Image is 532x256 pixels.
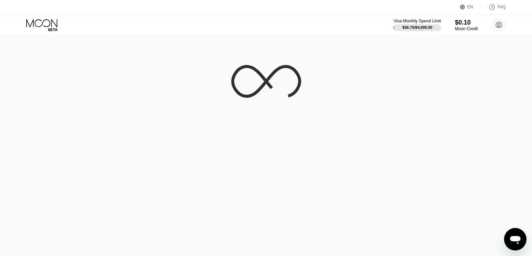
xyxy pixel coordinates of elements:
div: Visa Monthly Spend Limit [393,19,441,23]
div: Visa Monthly Spend Limit$56.75/$4,000.00 [393,19,441,31]
div: $0.10 [455,19,478,26]
div: FAQ [497,5,506,9]
div: FAQ [481,4,506,11]
div: $56.75 / $4,000.00 [402,25,432,29]
div: Moon Credit [455,26,478,31]
div: $0.10Moon Credit [455,19,478,31]
div: EN [467,5,473,9]
div: EN [460,4,481,11]
iframe: Button to launch messaging window [504,228,526,250]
